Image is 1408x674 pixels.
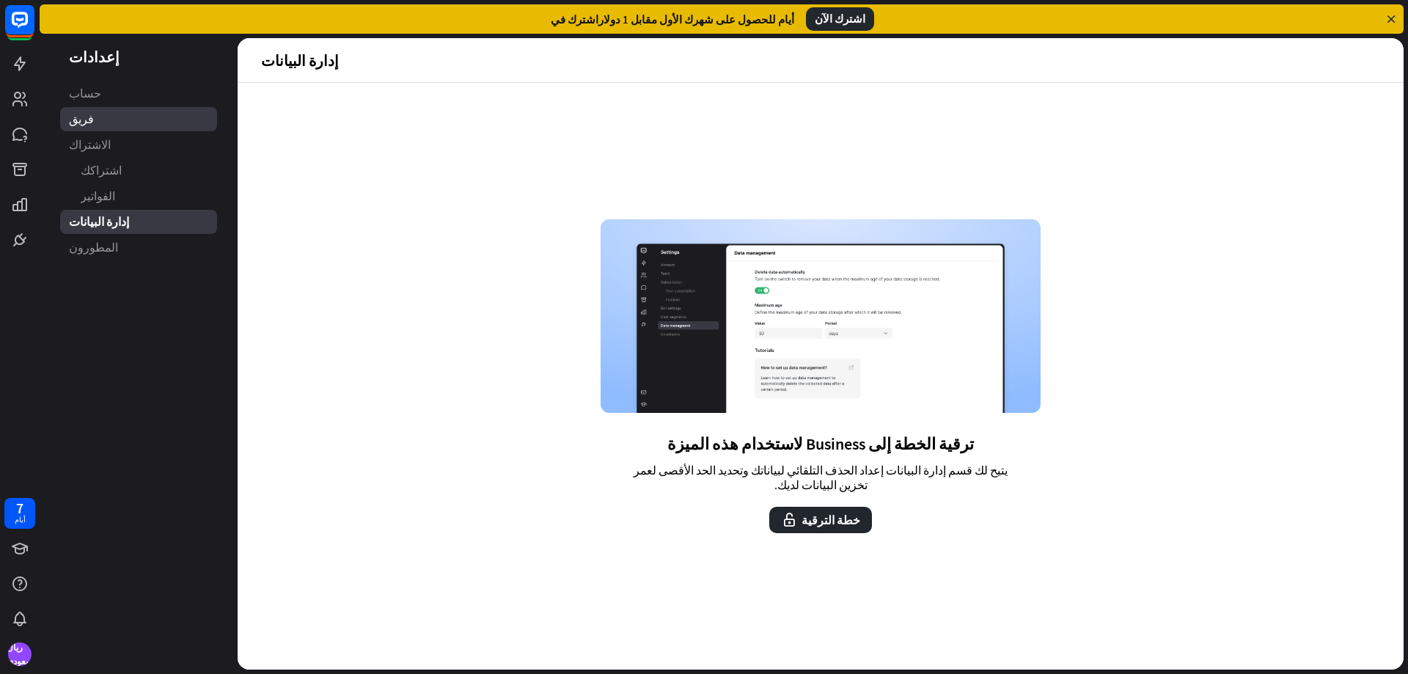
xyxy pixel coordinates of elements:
font: يتيح لك قسم إدارة البيانات إعداد الحذف التلقائي لبياناتك وتحديد الحد الأقصى لعمر تخزين البيانات ل... [634,463,1008,492]
button: خطة الترقية [769,507,872,533]
a: اشتراكك [60,158,217,183]
font: فريق [69,111,94,126]
font: 7 [16,499,23,517]
a: 7 أيام [4,498,35,529]
font: إدارة البيانات [261,51,339,70]
font: اشترك الآن [815,12,865,26]
font: الاشتراك [69,137,111,152]
font: حساب [69,86,101,100]
font: الفواتير [81,188,115,203]
button: افتح أداة الدردشة المباشرة [12,6,56,50]
font: اشتراكك [81,163,122,177]
a: الفواتير [60,184,217,208]
font: المطورون [69,240,118,254]
font: اشترك في [551,12,598,26]
font: إدارة البيانات [69,214,129,229]
img: لقطة شاشة لصفحة إدارة البيانات [601,219,1041,413]
a: فريق [60,107,217,131]
font: خطة الترقية [802,513,860,527]
a: حساب [60,81,217,106]
a: الاشتراك [60,133,217,157]
font: ترقية الخطة إلى Business لاستخدام هذه الميزة [667,433,974,454]
font: أيام [15,515,26,524]
a: المطورون [60,235,217,260]
font: أيام للحصول على شهرك الأول مقابل 1 دولار [598,12,794,26]
font: إعدادات [69,48,120,66]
